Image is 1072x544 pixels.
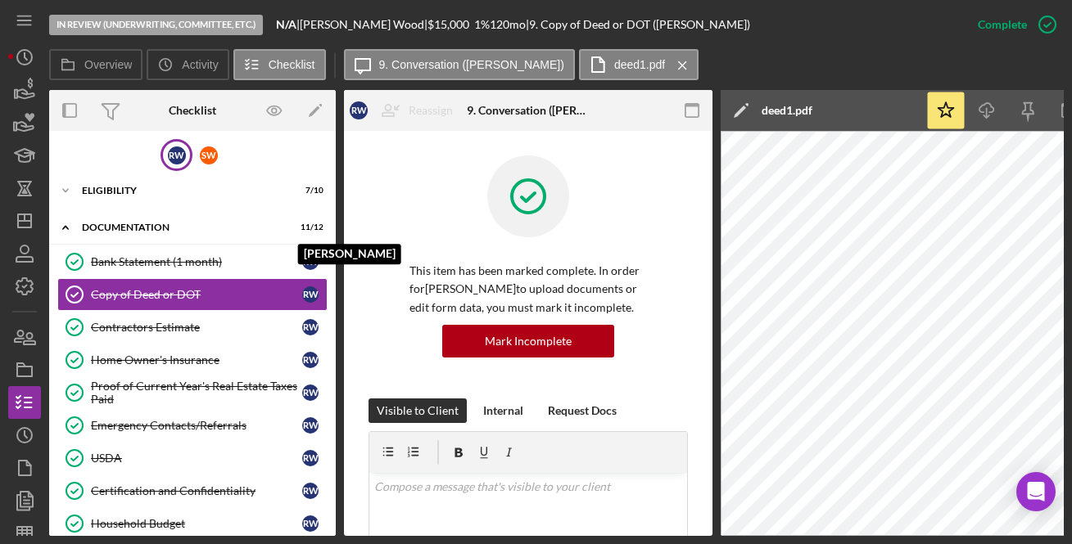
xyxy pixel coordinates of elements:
[168,146,186,164] div: R W
[147,49,228,80] button: Activity
[762,104,812,117] div: deed1.pdf
[91,419,302,432] div: Emergency Contacts/Referrals
[302,384,319,401] div: R W
[485,325,572,357] div: Mark Incomplete
[91,321,302,334] div: Contractors Estimate
[369,398,467,423] button: Visible to Client
[57,409,328,442] a: Emergency Contacts/ReferralsRW
[474,18,490,31] div: 1 %
[379,58,564,71] label: 9. Conversation ([PERSON_NAME])
[483,398,523,423] div: Internal
[57,442,328,474] a: USDARW
[490,18,526,31] div: 120 mo
[302,352,319,368] div: R W
[49,49,142,80] button: Overview
[91,484,302,497] div: Certification and Confidentiality
[57,278,328,311] a: Copy of Deed or DOTRW
[57,245,328,278] a: Bank Statement (1 month)RW
[377,398,459,423] div: Visible to Client
[57,507,328,540] a: Household BudgetRW
[614,58,665,71] label: deed1.pdf
[91,517,302,530] div: Household Budget
[978,8,1027,41] div: Complete
[302,450,319,466] div: R W
[294,186,323,196] div: 7 / 10
[233,49,326,80] button: Checklist
[294,223,323,232] div: 11 / 12
[579,49,699,80] button: deed1.pdf
[302,254,319,270] div: R W
[409,94,453,127] div: Reassign
[91,288,302,301] div: Copy of Deed or DOT
[302,286,319,303] div: R W
[200,146,218,164] div: S W
[91,353,302,366] div: Home Owner's Insurance
[57,376,328,409] a: Proof of Current Year's Real Estate Taxes PaidRW
[350,101,368,119] div: R W
[84,58,132,71] label: Overview
[302,515,319,532] div: R W
[548,398,617,423] div: Request Docs
[269,58,315,71] label: Checklist
[540,398,625,423] button: Request Docs
[91,452,302,465] div: USDA
[49,15,263,35] div: In Review (Underwriting, Committee, Etc.)
[1016,472,1056,511] div: Open Intercom Messenger
[467,104,590,117] div: 9. Conversation ([PERSON_NAME])
[169,104,216,117] div: Checklist
[276,17,296,31] b: N/A
[82,186,283,196] div: Eligibility
[344,49,575,80] button: 9. Conversation ([PERSON_NAME])
[57,311,328,344] a: Contractors EstimateRW[PERSON_NAME]
[276,18,300,31] div: |
[91,380,302,406] div: Proof of Current Year's Real Estate Taxes Paid
[342,94,469,127] button: RWReassign
[475,398,531,423] button: Internal
[302,417,319,434] div: R W
[82,223,283,232] div: Documentation
[57,344,328,376] a: Home Owner's InsuranceRW
[300,18,427,31] div: [PERSON_NAME] Wood |
[526,18,750,31] div: | 9. Copy of Deed or DOT ([PERSON_NAME])
[427,17,469,31] span: $15,000
[961,8,1064,41] button: Complete
[302,319,319,335] div: R W
[57,474,328,507] a: Certification and ConfidentialityRW
[409,262,647,317] p: This item has been marked complete. In order for [PERSON_NAME] to upload documents or edit form d...
[302,483,319,499] div: R W
[91,255,302,268] div: Bank Statement (1 month)
[442,325,614,357] button: Mark Incomplete
[182,58,218,71] label: Activity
